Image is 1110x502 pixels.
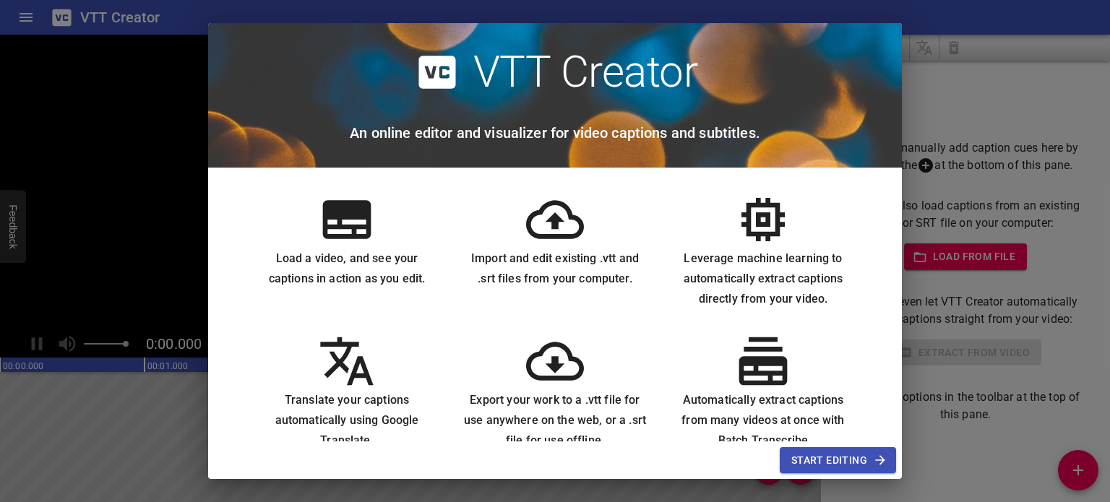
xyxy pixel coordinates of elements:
[254,248,439,289] h6: Load a video, and see your captions in action as you edit.
[462,248,647,289] h6: Import and edit existing .vtt and .srt files from your computer.
[671,390,856,451] h6: Automatically extract captions from many videos at once with Batch Transcribe
[671,248,856,309] h6: Leverage machine learning to automatically extract captions directly from your video.
[350,121,760,144] h6: An online editor and visualizer for video captions and subtitles.
[462,390,647,451] h6: Export your work to a .vtt file for use anywhere on the web, or a .srt file for use offline.
[791,451,885,469] span: Start Editing
[473,46,698,98] h2: VTT Creator
[780,447,896,474] button: Start Editing
[254,390,439,451] h6: Translate your captions automatically using Google Translate.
